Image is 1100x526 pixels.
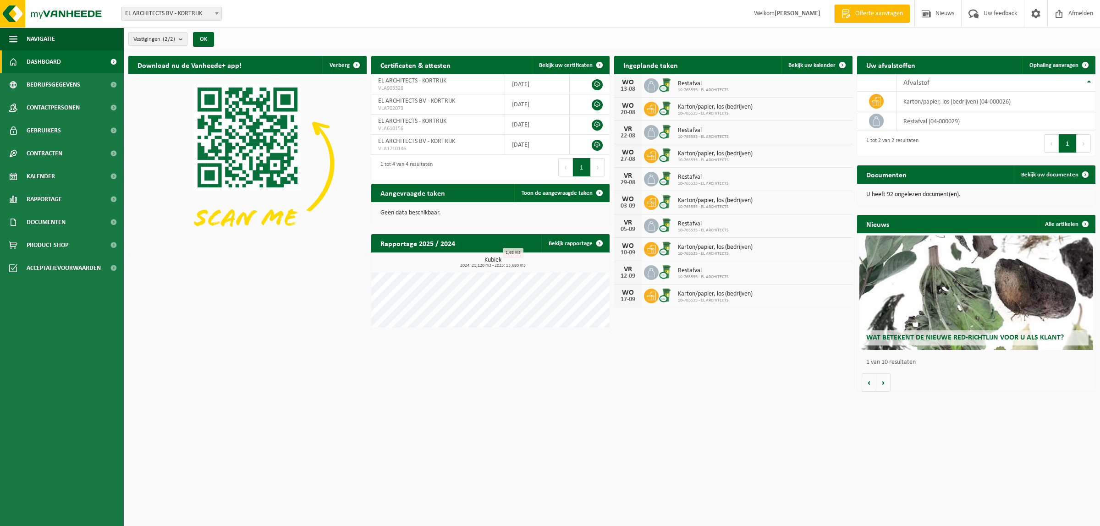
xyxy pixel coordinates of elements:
[378,125,498,132] span: VLA610156
[659,124,674,139] img: WB-0240-CU
[862,373,876,392] button: Vorige
[378,77,446,84] span: EL ARCHITECTS - KORTRIJK
[896,111,1095,131] td: restafval (04-000029)
[27,188,62,211] span: Rapportage
[659,77,674,93] img: WB-0240-CU
[859,236,1093,350] a: Wat betekent de nieuwe RED-richtlijn voor u als klant?
[27,142,62,165] span: Contracten
[573,158,591,176] button: 1
[619,156,637,163] div: 27-08
[322,56,366,74] button: Verberg
[619,273,637,279] div: 12-09
[678,290,753,298] span: Karton/papier, los (bedrijven)
[853,9,905,18] span: Offerte aanvragen
[541,234,609,252] a: Bekijk rapportage
[163,36,175,42] count: (2/2)
[1021,172,1078,178] span: Bekijk uw documenten
[376,157,433,177] div: 1 tot 4 van 4 resultaten
[505,94,570,115] td: [DATE]
[678,88,729,93] span: 10-765535 - EL ARCHITECTS
[857,215,898,233] h2: Nieuws
[866,192,1086,198] p: U heeft 92 ongelezen document(en).
[659,170,674,186] img: WB-0240-CU
[678,181,729,186] span: 10-765535 - EL ARCHITECTS
[619,242,637,250] div: WO
[619,266,637,273] div: VR
[27,27,55,50] span: Navigatie
[378,138,455,145] span: EL ARCHITECTS BV - KORTRIJK
[121,7,221,20] span: EL ARCHITECTS BV - KORTRIJK
[371,56,460,74] h2: Certificaten & attesten
[330,62,350,68] span: Verberg
[619,289,637,296] div: WO
[866,334,1064,341] span: Wat betekent de nieuwe RED-richtlijn voor u als klant?
[678,80,729,88] span: Restafval
[619,180,637,186] div: 29-08
[678,150,753,158] span: Karton/papier, los (bedrijven)
[503,248,523,258] div: 1,68 m3
[378,98,455,104] span: EL ARCHITECTS BV - KORTRIJK
[834,5,910,23] a: Offerte aanvragen
[659,241,674,256] img: WB-0240-CU
[659,147,674,163] img: WB-0240-CU
[678,158,753,163] span: 10-765535 - EL ARCHITECTS
[505,115,570,135] td: [DATE]
[788,62,836,68] span: Bekijk uw kalender
[678,267,729,274] span: Restafval
[376,257,610,268] h3: Kubiek
[862,133,918,153] div: 1 tot 2 van 2 resultaten
[619,79,637,86] div: WO
[781,56,852,74] a: Bekijk uw kalender
[371,234,464,252] h2: Rapportage 2025 / 2024
[522,190,593,196] span: Toon de aangevraagde taken
[659,217,674,233] img: WB-0240-CU
[27,211,66,234] span: Documenten
[857,56,924,74] h2: Uw afvalstoffen
[619,219,637,226] div: VR
[27,50,61,73] span: Dashboard
[619,102,637,110] div: WO
[678,134,729,140] span: 10-765535 - EL ARCHITECTS
[876,373,891,392] button: Volgende
[678,251,753,257] span: 10-765535 - EL ARCHITECTS
[128,32,187,46] button: Vestigingen(2/2)
[678,197,753,204] span: Karton/papier, los (bedrijven)
[678,228,729,233] span: 10-765535 - EL ARCHITECTS
[376,263,610,268] span: 2024: 21,120 m3 - 2025: 13,680 m3
[1029,62,1078,68] span: Ophaling aanvragen
[659,194,674,209] img: WB-0240-CU
[678,244,753,251] span: Karton/papier, los (bedrijven)
[378,105,498,112] span: VLA702073
[591,158,605,176] button: Next
[1038,215,1094,233] a: Alle artikelen
[27,257,101,279] span: Acceptatievoorwaarden
[866,359,1091,366] p: 1 van 10 resultaten
[619,250,637,256] div: 10-09
[678,111,753,116] span: 10-765535 - EL ARCHITECTS
[1077,134,1091,153] button: Next
[678,104,753,111] span: Karton/papier, los (bedrijven)
[27,119,61,142] span: Gebruikers
[619,203,637,209] div: 03-09
[27,165,55,188] span: Kalender
[775,10,820,17] strong: [PERSON_NAME]
[121,7,222,21] span: EL ARCHITECTS BV - KORTRIJK
[1044,134,1059,153] button: Previous
[619,149,637,156] div: WO
[505,135,570,155] td: [DATE]
[619,196,637,203] div: WO
[128,56,251,74] h2: Download nu de Vanheede+ app!
[619,296,637,303] div: 17-09
[532,56,609,74] a: Bekijk uw certificaten
[659,287,674,303] img: WB-0240-CU
[1014,165,1094,184] a: Bekijk uw documenten
[619,172,637,180] div: VR
[619,126,637,133] div: VR
[619,133,637,139] div: 22-08
[659,100,674,116] img: WB-0240-CU
[614,56,687,74] h2: Ingeplande taken
[539,62,593,68] span: Bekijk uw certificaten
[619,86,637,93] div: 13-08
[371,184,454,202] h2: Aangevraagde taken
[659,264,674,279] img: WB-0240-CU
